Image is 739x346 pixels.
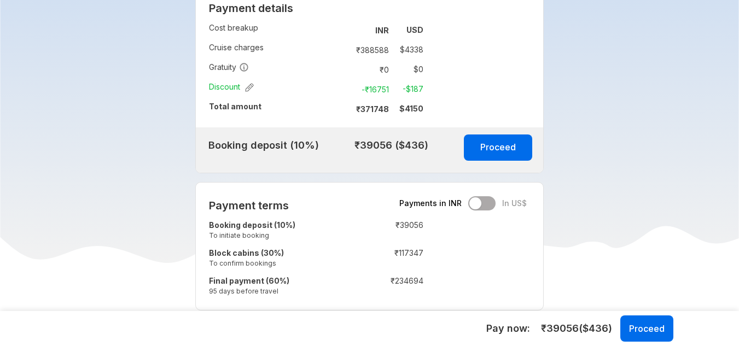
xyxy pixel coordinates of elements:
td: : [342,99,347,119]
td: -$ 187 [393,81,423,97]
td: : [353,273,358,301]
strong: ₹ 371748 [356,104,389,114]
span: ₹ 39056 ($ 436 ) [541,321,612,336]
strong: Final payment (60%) [209,276,289,285]
td: : [342,79,347,99]
td: ₹ 39056 [358,218,423,245]
strong: INR [375,26,389,35]
button: Proceed [620,315,673,342]
td: : [342,20,347,40]
td: Cruise charges [209,40,342,60]
td: -₹ 16751 [347,81,393,97]
td: Booking deposit (10%) [196,136,330,155]
h2: Payment details [209,2,423,15]
td: : [353,245,358,273]
span: In US$ [502,198,527,209]
td: ₹ 388588 [347,42,393,57]
strong: Block cabins (30%) [209,248,284,257]
small: 95 days before travel [209,286,353,296]
td: ₹ 234694 [358,273,423,301]
td: Cost breakup [209,20,342,40]
td: : [353,218,358,245]
small: To initiate booking [209,231,353,240]
strong: USD [406,25,423,34]
td: ₹39056 ($436) [330,136,428,155]
strong: Total amount [209,102,261,111]
strong: $ 4150 [399,104,423,113]
td: : [342,40,347,60]
span: Payments in INR [399,198,462,209]
strong: Booking deposit (10%) [209,220,295,230]
td: ₹ 117347 [358,245,423,273]
h2: Payment terms [209,199,423,212]
span: Discount [209,81,254,92]
td: $ 0 [393,62,423,77]
span: Gratuity [209,62,249,73]
small: To confirm bookings [209,259,353,268]
td: : [342,60,347,79]
td: ₹ 0 [347,62,393,77]
button: Proceed [464,134,532,161]
h5: Pay now: [486,322,530,335]
td: $ 4338 [393,42,423,57]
